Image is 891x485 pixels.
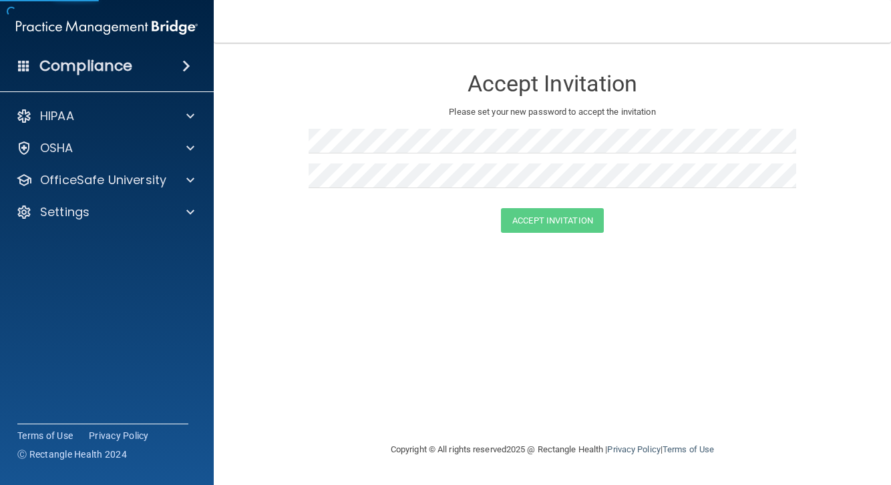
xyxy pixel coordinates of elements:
[16,172,194,188] a: OfficeSafe University
[309,428,796,471] div: Copyright © All rights reserved 2025 @ Rectangle Health | |
[663,444,714,454] a: Terms of Use
[40,108,74,124] p: HIPAA
[40,172,166,188] p: OfficeSafe University
[309,71,796,96] h3: Accept Invitation
[17,448,127,461] span: Ⓒ Rectangle Health 2024
[16,140,194,156] a: OSHA
[40,204,90,220] p: Settings
[16,14,198,41] img: PMB logo
[89,429,149,442] a: Privacy Policy
[40,140,73,156] p: OSHA
[319,104,786,120] p: Please set your new password to accept the invitation
[501,208,604,233] button: Accept Invitation
[16,204,194,220] a: Settings
[16,108,194,124] a: HIPAA
[607,444,660,454] a: Privacy Policy
[17,429,73,442] a: Terms of Use
[39,57,132,75] h4: Compliance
